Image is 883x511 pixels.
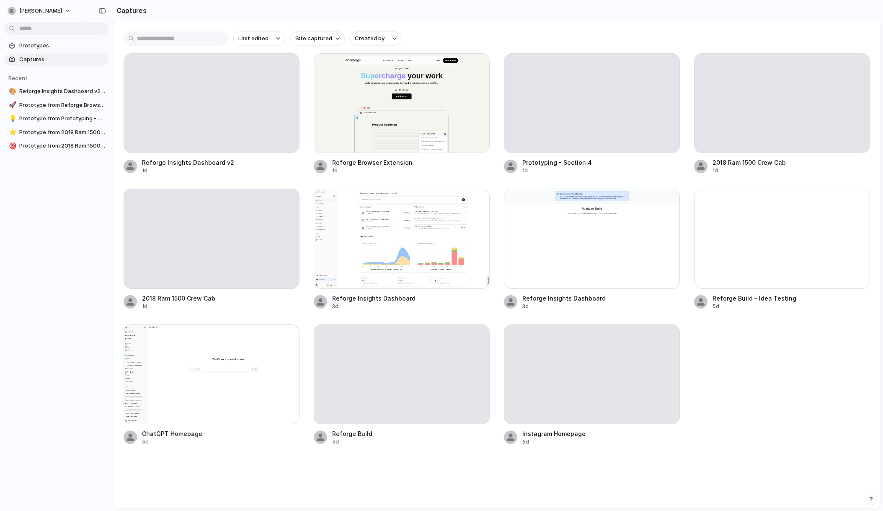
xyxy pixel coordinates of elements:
[4,39,109,52] a: Prototypes
[142,429,202,438] div: ChatGPT Homepage
[113,5,147,16] h2: Captures
[295,34,332,43] span: Site captured
[522,158,592,167] div: Prototyping - Section 4
[19,142,106,150] span: Prototype from 2018 Ram 1500 Crew Cab
[332,167,413,174] div: 1d
[4,4,75,18] button: [PERSON_NAME]
[350,31,402,46] button: Created by
[8,128,16,137] button: ⭐
[4,112,109,125] a: 💡Prototype from Prototyping - Section 4
[332,438,372,446] div: 5d
[142,167,234,174] div: 1d
[4,85,109,98] a: 🎨Reforge Insights Dashboard v2 - Spacious & Rounded
[355,34,385,43] span: Created by
[19,101,106,109] span: Prototype from Reforge Browser Extension
[8,87,16,96] button: 🎨
[142,294,215,303] div: 2018 Ram 1500 Crew Cab
[713,158,786,167] div: 2018 Ram 1500 Crew Cab
[9,100,15,110] div: 🚀
[332,303,416,310] div: 3d
[9,114,15,124] div: 💡
[332,158,413,167] div: Reforge Browser Extension
[238,34,269,43] span: Last edited
[9,141,15,151] div: 🎯
[8,142,16,150] button: 🎯
[142,158,234,167] div: Reforge Insights Dashboard v2
[9,87,15,96] div: 🎨
[290,31,345,46] button: Site captured
[8,75,28,81] span: Recent
[4,53,109,66] a: Captures
[522,167,592,174] div: 1d
[713,167,786,174] div: 1d
[19,87,106,96] span: Reforge Insights Dashboard v2 - Spacious & Rounded
[713,303,796,310] div: 5d
[522,438,586,446] div: 5d
[8,101,16,109] button: 🚀
[19,55,106,64] span: Captures
[332,429,372,438] div: Reforge Build
[4,126,109,139] a: ⭐Prototype from 2018 Ram 1500 Crew Cab
[522,429,586,438] div: Instagram Homepage
[4,99,109,112] a: 🚀Prototype from Reforge Browser Extension
[19,114,106,123] span: Prototype from Prototyping - Section 4
[233,31,285,46] button: Last edited
[8,114,16,123] button: 💡
[142,303,215,310] div: 1d
[19,7,62,15] span: [PERSON_NAME]
[332,294,416,303] div: Reforge Insights Dashboard
[522,303,606,310] div: 3d
[142,438,202,446] div: 5d
[19,42,106,50] span: Prototypes
[19,128,106,137] span: Prototype from 2018 Ram 1500 Crew Cab
[713,294,796,303] div: Reforge Build – Idea Testing
[522,294,606,303] div: Reforge Insights Dashboard
[4,140,109,152] a: 🎯Prototype from 2018 Ram 1500 Crew Cab
[9,127,15,137] div: ⭐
